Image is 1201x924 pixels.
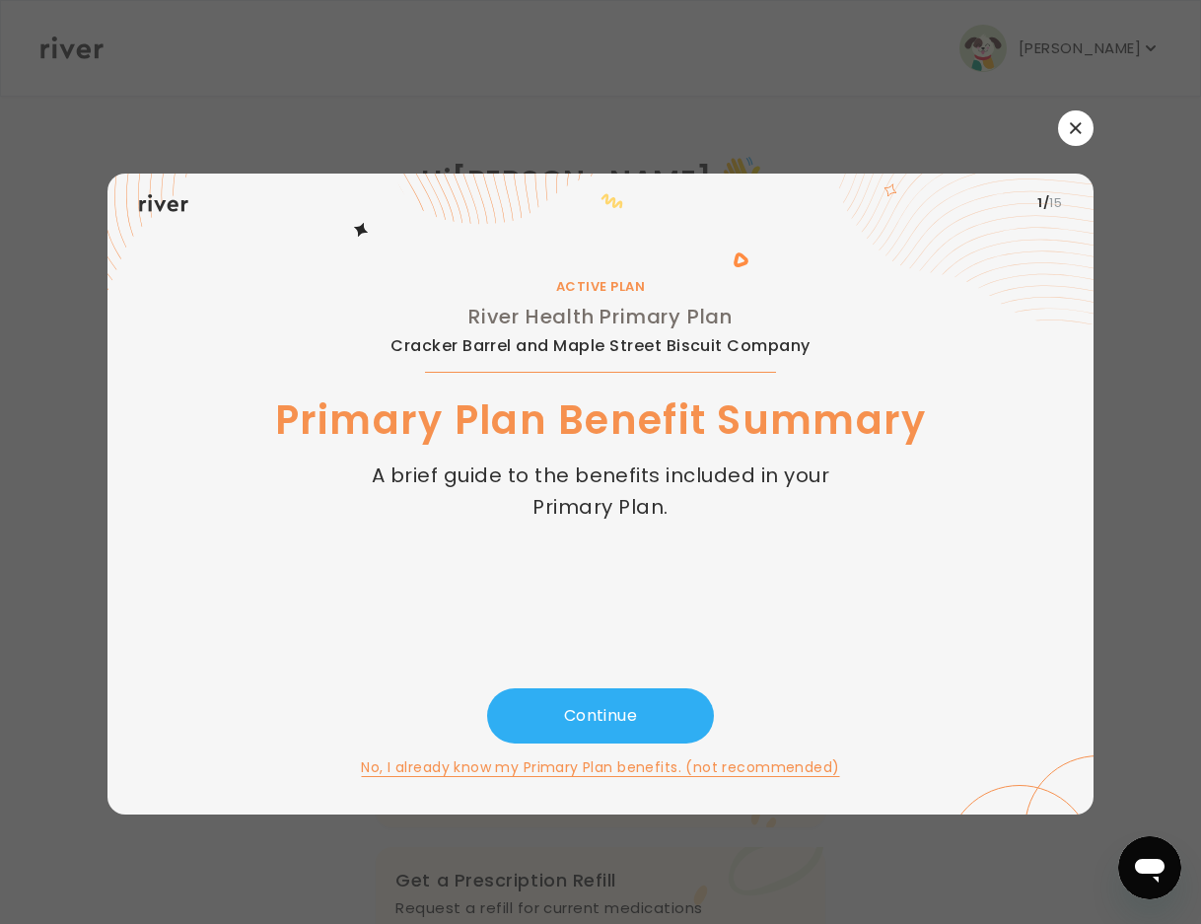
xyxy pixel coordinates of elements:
button: Continue [487,688,714,744]
span: Cracker Barrel and Maple Street Biscuit Company [390,338,811,354]
iframe: Button to launch messaging window [1118,836,1181,899]
button: No, I already know my Primary Plan benefits. (not recommended) [361,755,839,779]
h2: River Health Primary Plan [390,301,811,332]
h1: Primary Plan Benefit Summary [275,392,927,448]
p: A brief guide to the benefits included in your Primary Plan. [370,460,831,524]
